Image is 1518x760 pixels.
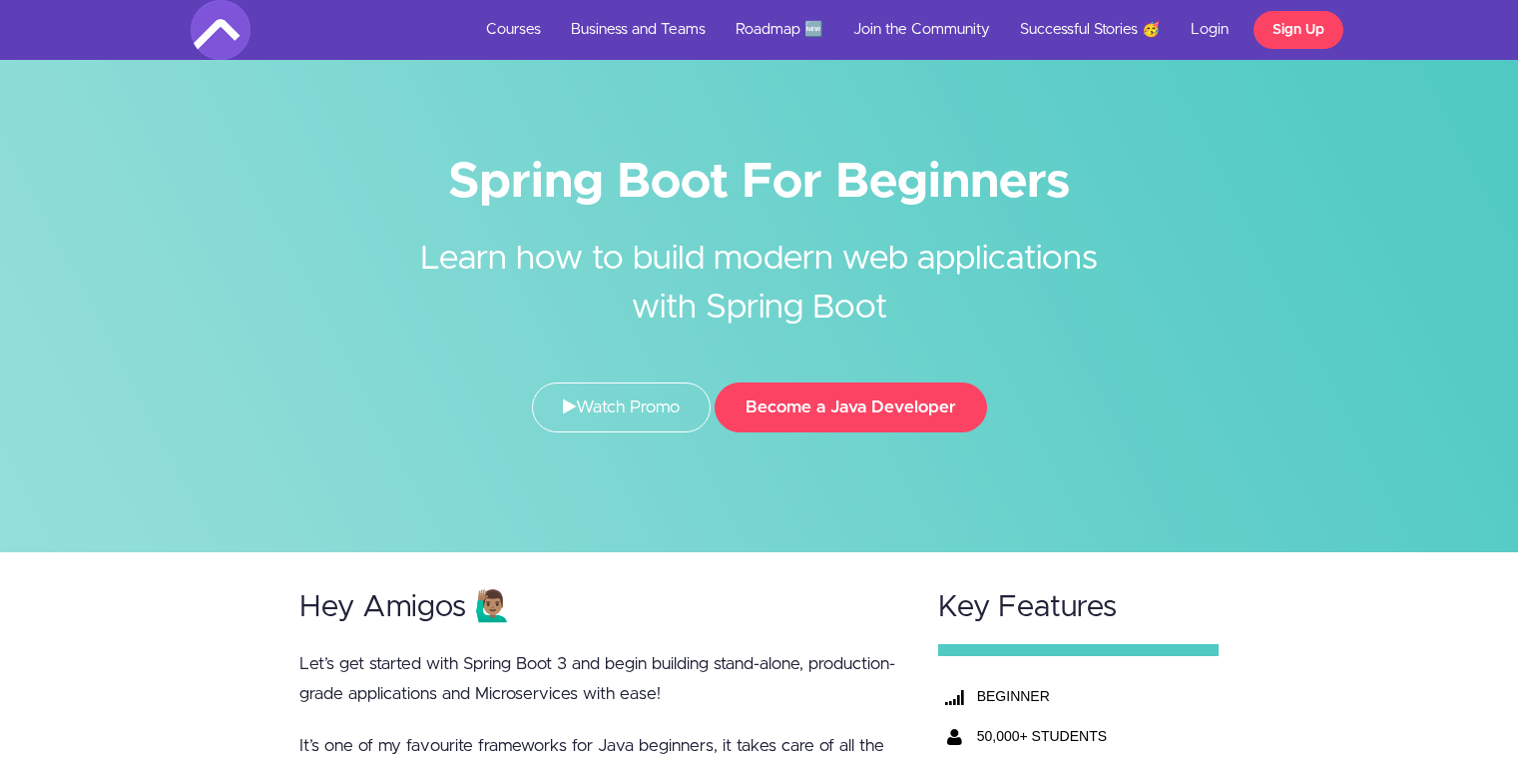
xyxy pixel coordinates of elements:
a: Watch Promo [532,382,711,432]
h2: Key Features [938,591,1220,624]
th: BEGINNER [972,676,1196,716]
h2: Hey Amigos 🙋🏽‍♂️ [299,591,900,624]
th: 50,000+ STUDENTS [972,716,1196,756]
p: Let’s get started with Spring Boot 3 and begin building stand-alone, production-grade application... [299,649,900,709]
button: Become a Java Developer [715,382,987,432]
h1: Spring Boot For Beginners [191,160,1328,205]
a: Sign Up [1254,11,1343,49]
h2: Learn how to build modern web applications with Spring Boot [385,205,1134,333]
